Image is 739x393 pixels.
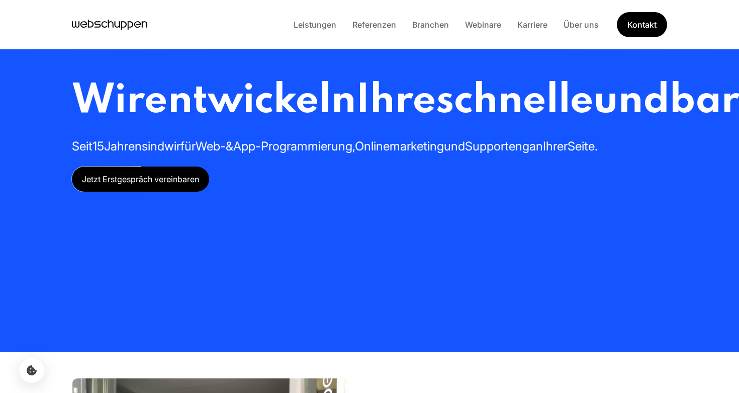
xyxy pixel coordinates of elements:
span: Seite. [568,139,598,153]
span: wir [164,139,180,153]
button: Cookie-Einstellungen öffnen [19,358,44,383]
span: Web- [196,139,226,153]
span: eng [509,139,529,153]
a: Leistungen [286,20,344,30]
span: Support [465,139,509,153]
span: sind [142,139,164,153]
span: für [180,139,196,153]
a: Jetzt Erstgespräch vereinbaren [72,167,209,192]
span: & [226,139,233,153]
span: entwickeln [144,81,356,122]
span: Ihrer [543,139,568,153]
a: Hauptseite besuchen [72,17,147,32]
span: Ihre [356,81,436,122]
span: Seit [72,139,93,153]
a: Karriere [509,20,556,30]
span: Onlinemarketing [355,139,444,153]
a: Webinare [457,20,509,30]
a: Branchen [404,20,457,30]
span: Wir [72,81,144,122]
a: Referenzen [344,20,404,30]
span: 15 [93,139,104,153]
span: schnelle [436,81,593,122]
span: und [444,139,465,153]
span: an [529,139,543,153]
a: Get Started [617,12,667,37]
span: App-Programmierung, [233,139,355,153]
a: Über uns [556,20,607,30]
span: Jahren [104,139,142,153]
span: und [593,81,669,122]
